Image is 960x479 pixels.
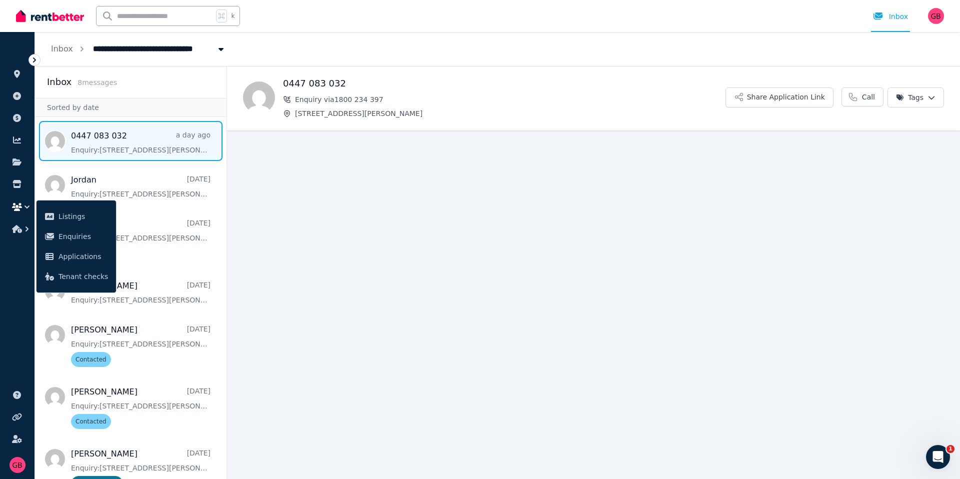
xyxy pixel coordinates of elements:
span: 8 message s [77,78,117,86]
a: Enquiries [40,226,112,246]
h1: 0447 083 032 [283,76,725,90]
a: Jordan[DATE]Enquiry:[STREET_ADDRESS][PERSON_NAME]. [71,174,210,199]
div: Inbox [873,11,908,21]
img: Georga Brown [928,8,944,24]
a: Inbox [51,44,73,53]
img: 0447 083 032 [243,81,275,113]
span: Enquiry via 1800 234 397 [295,94,725,104]
span: Tags [896,92,923,102]
span: k [231,12,234,20]
a: 0447 083 032a day agoEnquiry:[STREET_ADDRESS][PERSON_NAME]. [71,130,210,155]
a: [PERSON_NAME][DATE]Enquiry:[STREET_ADDRESS][PERSON_NAME].Contacted [71,324,210,367]
a: [PERSON_NAME][DATE]Enquiry:[STREET_ADDRESS][PERSON_NAME].Contacted [71,386,210,429]
a: Jordan[DATE]Enquiry:[STREET_ADDRESS][PERSON_NAME].Contacted [71,218,210,261]
a: [PERSON_NAME][DATE]Enquiry:[STREET_ADDRESS][PERSON_NAME]. [71,280,210,305]
a: Tenant checks [40,266,112,286]
button: Share Application Link [725,87,833,107]
a: Listings [40,206,112,226]
span: Tenant checks [58,270,108,282]
iframe: Intercom live chat [926,445,950,469]
span: 1 [946,445,954,453]
span: Enquiries [58,230,108,242]
span: Applications [58,250,108,262]
span: Call [862,92,875,102]
span: [STREET_ADDRESS][PERSON_NAME] [295,108,725,118]
img: RentBetter [16,8,84,23]
img: Georga Brown [9,457,25,473]
button: Tags [887,87,944,107]
span: Listings [58,210,108,222]
h2: Inbox [47,75,71,89]
a: Applications [40,246,112,266]
div: Sorted by date [35,98,226,117]
nav: Breadcrumb [35,32,242,66]
a: Call [841,87,883,106]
